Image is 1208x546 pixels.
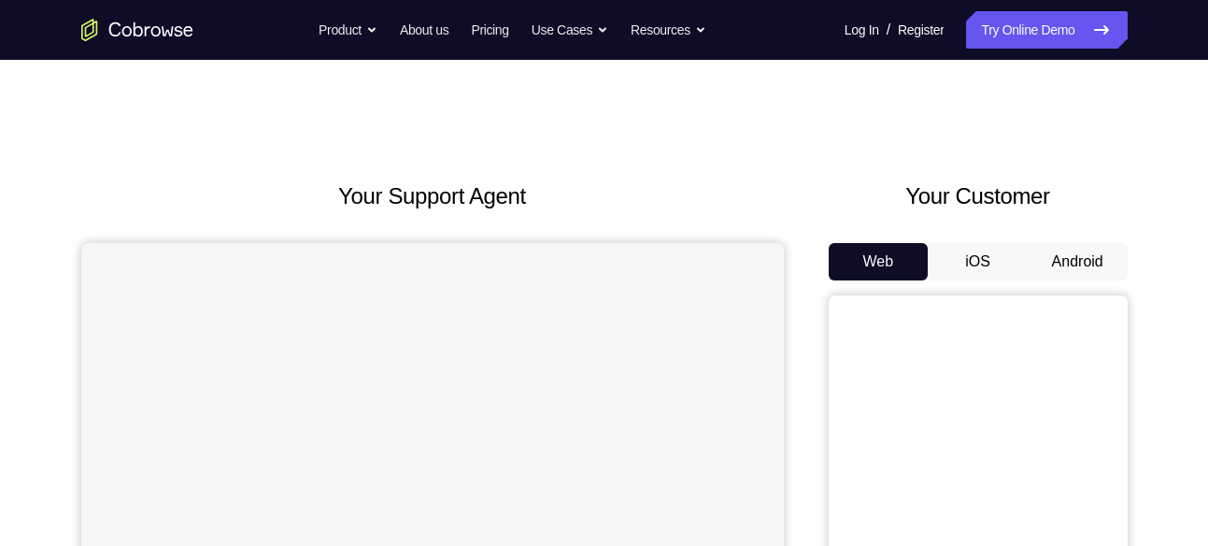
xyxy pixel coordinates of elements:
[471,11,508,49] a: Pricing
[400,11,448,49] a: About us
[319,11,377,49] button: Product
[829,180,1128,213] h2: Your Customer
[928,243,1028,280] button: iOS
[532,11,608,49] button: Use Cases
[966,11,1127,49] a: Try Online Demo
[1028,243,1128,280] button: Android
[81,180,784,213] h2: Your Support Agent
[81,19,193,41] a: Go to the home page
[887,19,890,41] span: /
[631,11,706,49] button: Resources
[829,243,929,280] button: Web
[845,11,879,49] a: Log In
[898,11,944,49] a: Register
